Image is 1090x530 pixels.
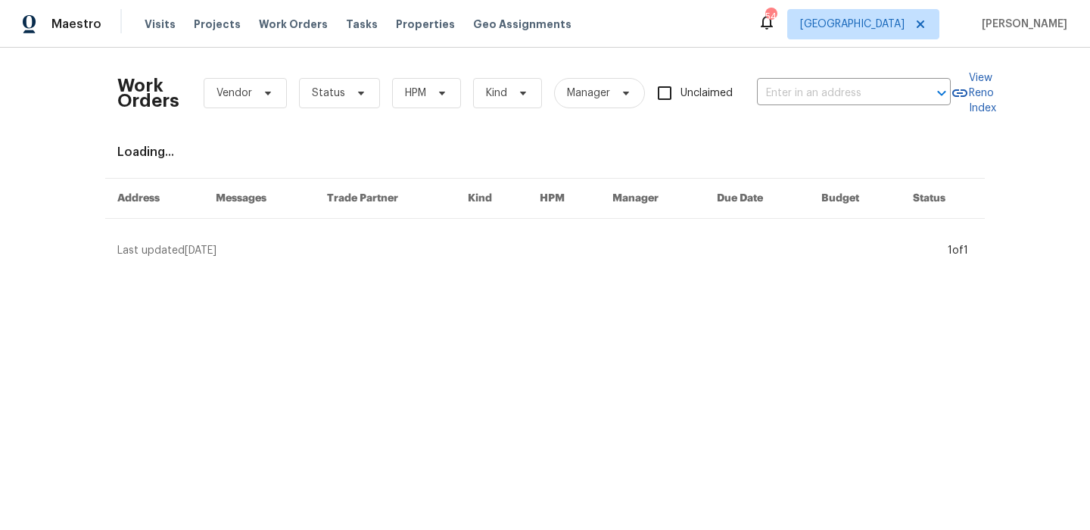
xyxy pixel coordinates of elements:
[216,86,252,101] span: Vendor
[456,179,528,219] th: Kind
[528,179,600,219] th: HPM
[105,179,204,219] th: Address
[901,179,985,219] th: Status
[765,9,776,24] div: 54
[51,17,101,32] span: Maestro
[976,17,1067,32] span: [PERSON_NAME]
[204,179,315,219] th: Messages
[117,243,943,258] div: Last updated
[757,82,908,105] input: Enter in an address
[600,179,705,219] th: Manager
[117,78,179,108] h2: Work Orders
[680,86,733,101] span: Unclaimed
[346,19,378,30] span: Tasks
[194,17,241,32] span: Projects
[800,17,905,32] span: [GEOGRAPHIC_DATA]
[486,86,507,101] span: Kind
[259,17,328,32] span: Work Orders
[396,17,455,32] span: Properties
[931,83,952,104] button: Open
[705,179,809,219] th: Due Date
[312,86,345,101] span: Status
[473,17,571,32] span: Geo Assignments
[809,179,901,219] th: Budget
[567,86,610,101] span: Manager
[948,243,968,258] div: 1 of 1
[145,17,176,32] span: Visits
[117,145,973,160] div: Loading...
[315,179,456,219] th: Trade Partner
[185,245,216,256] span: [DATE]
[951,70,996,116] a: View Reno Index
[405,86,426,101] span: HPM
